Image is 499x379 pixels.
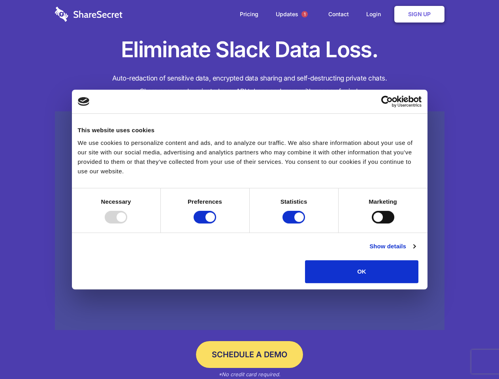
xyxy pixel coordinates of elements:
strong: Marketing [369,198,397,205]
a: Sign Up [394,6,444,23]
h4: Auto-redaction of sensitive data, encrypted data sharing and self-destructing private chats. Shar... [55,72,444,98]
img: logo [78,97,90,106]
div: We use cookies to personalize content and ads, and to analyze our traffic. We also share informat... [78,138,422,176]
strong: Statistics [281,198,307,205]
a: Pricing [232,2,266,26]
h1: Eliminate Slack Data Loss. [55,36,444,64]
button: OK [305,260,418,283]
img: logo-wordmark-white-trans-d4663122ce5f474addd5e946df7df03e33cb6a1c49d2221995e7729f52c070b2.svg [55,7,122,22]
a: Contact [320,2,357,26]
strong: Preferences [188,198,222,205]
div: This website uses cookies [78,126,422,135]
a: Show details [369,242,415,251]
a: Schedule a Demo [196,341,303,368]
a: Usercentrics Cookiebot - opens in a new window [352,96,422,107]
em: *No credit card required. [218,371,281,377]
a: Wistia video thumbnail [55,111,444,330]
strong: Necessary [101,198,131,205]
span: 1 [301,11,308,17]
a: Login [358,2,393,26]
